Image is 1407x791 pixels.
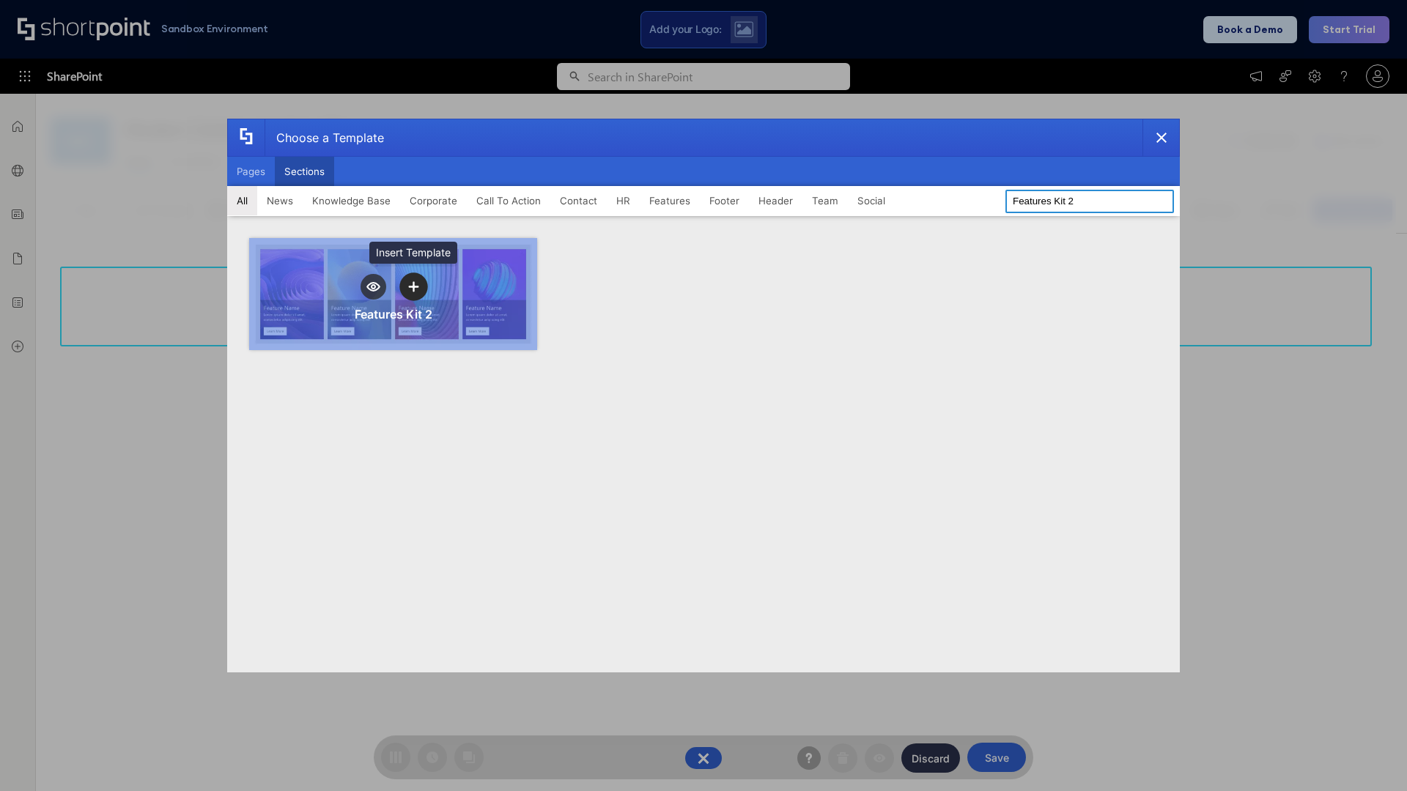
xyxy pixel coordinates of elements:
[227,119,1180,672] div: template selector
[303,186,400,215] button: Knowledge Base
[1005,190,1174,213] input: Search
[550,186,607,215] button: Contact
[1334,721,1407,791] iframe: Chat Widget
[227,157,275,186] button: Pages
[275,157,334,186] button: Sections
[355,307,432,322] div: Features Kit 2
[700,186,749,215] button: Footer
[400,186,467,215] button: Corporate
[749,186,802,215] button: Header
[607,186,640,215] button: HR
[848,186,895,215] button: Social
[640,186,700,215] button: Features
[227,186,257,215] button: All
[802,186,848,215] button: Team
[265,119,384,156] div: Choose a Template
[257,186,303,215] button: News
[467,186,550,215] button: Call To Action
